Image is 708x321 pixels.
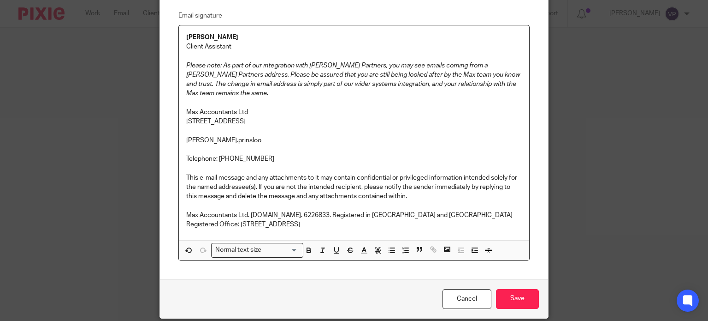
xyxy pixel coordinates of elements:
[186,211,522,230] p: Max Accountants Ltd. [DOMAIN_NAME]. 6226833. Registered in [GEOGRAPHIC_DATA] and [GEOGRAPHIC_DATA...
[213,245,264,255] span: Normal text size
[496,289,539,309] input: Save
[186,108,522,117] p: Max Accountants Ltd
[186,62,222,69] em: Please note:
[442,289,491,309] a: Cancel
[186,62,521,97] em: As part of our integration with [PERSON_NAME] Partners, you may see emails coming from a [PERSON_...
[178,11,222,20] label: Email signature
[211,243,303,257] div: Search for option
[265,245,298,255] input: Search for option
[186,34,238,41] strong: [PERSON_NAME]
[186,136,522,145] p: [PERSON_NAME].prinsloo
[186,154,522,164] p: Telephone: [PHONE_NUMBER]
[186,173,522,201] p: This e-mail message and any attachments to it may contain confidential or privileged information ...
[186,117,522,126] p: [STREET_ADDRESS]
[186,42,522,51] p: Client Assistant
